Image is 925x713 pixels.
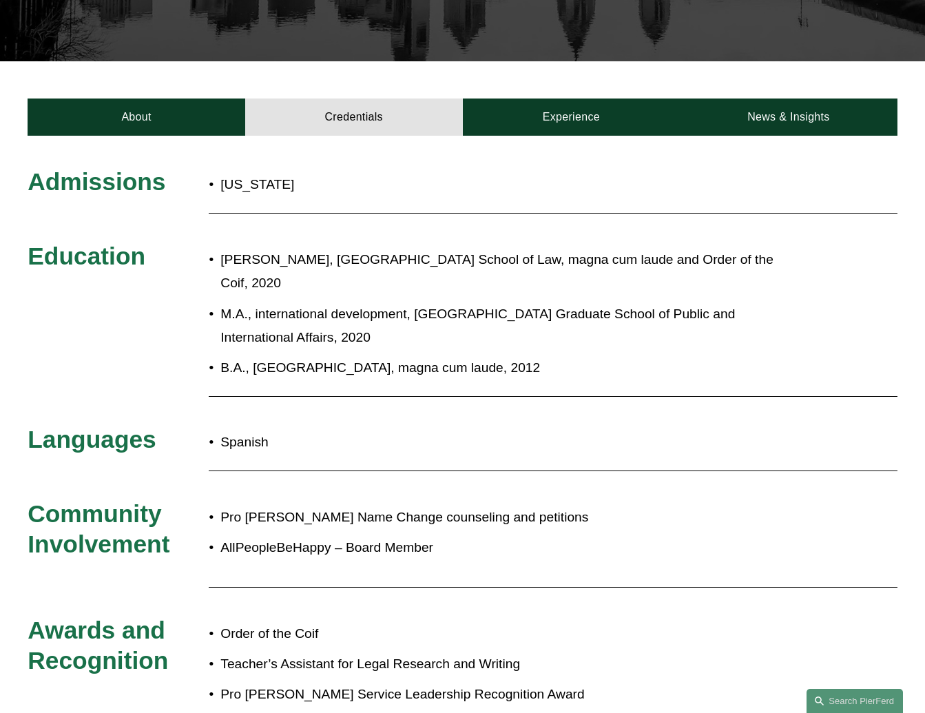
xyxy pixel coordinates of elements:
[245,99,463,136] a: Credentials
[220,356,789,380] p: B.A., [GEOGRAPHIC_DATA], magna cum laude, 2012
[28,99,245,136] a: About
[28,168,165,195] span: Admissions
[28,617,172,674] span: Awards and Recognition
[463,99,680,136] a: Experience
[28,242,145,269] span: Education
[220,248,789,296] p: [PERSON_NAME], [GEOGRAPHIC_DATA] School of Law, magna cum laude and Order of the Coif, 2020
[680,99,897,136] a: News & Insights
[28,426,156,453] span: Languages
[220,652,789,676] p: Teacher’s Assistant for Legal Research and Writing
[28,500,169,557] span: Community Involvement
[220,622,789,646] p: Order of the Coif
[220,302,789,350] p: M.A., international development, [GEOGRAPHIC_DATA] Graduate School of Public and International Af...
[807,689,903,713] a: Search this site
[220,536,789,560] p: AllPeopleBeHappy – Board Member
[220,683,789,707] p: Pro [PERSON_NAME] Service Leadership Recognition Award
[220,431,789,455] p: Spanish
[220,506,789,530] p: Pro [PERSON_NAME] Name Change counseling and petitions
[220,173,534,197] p: [US_STATE]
